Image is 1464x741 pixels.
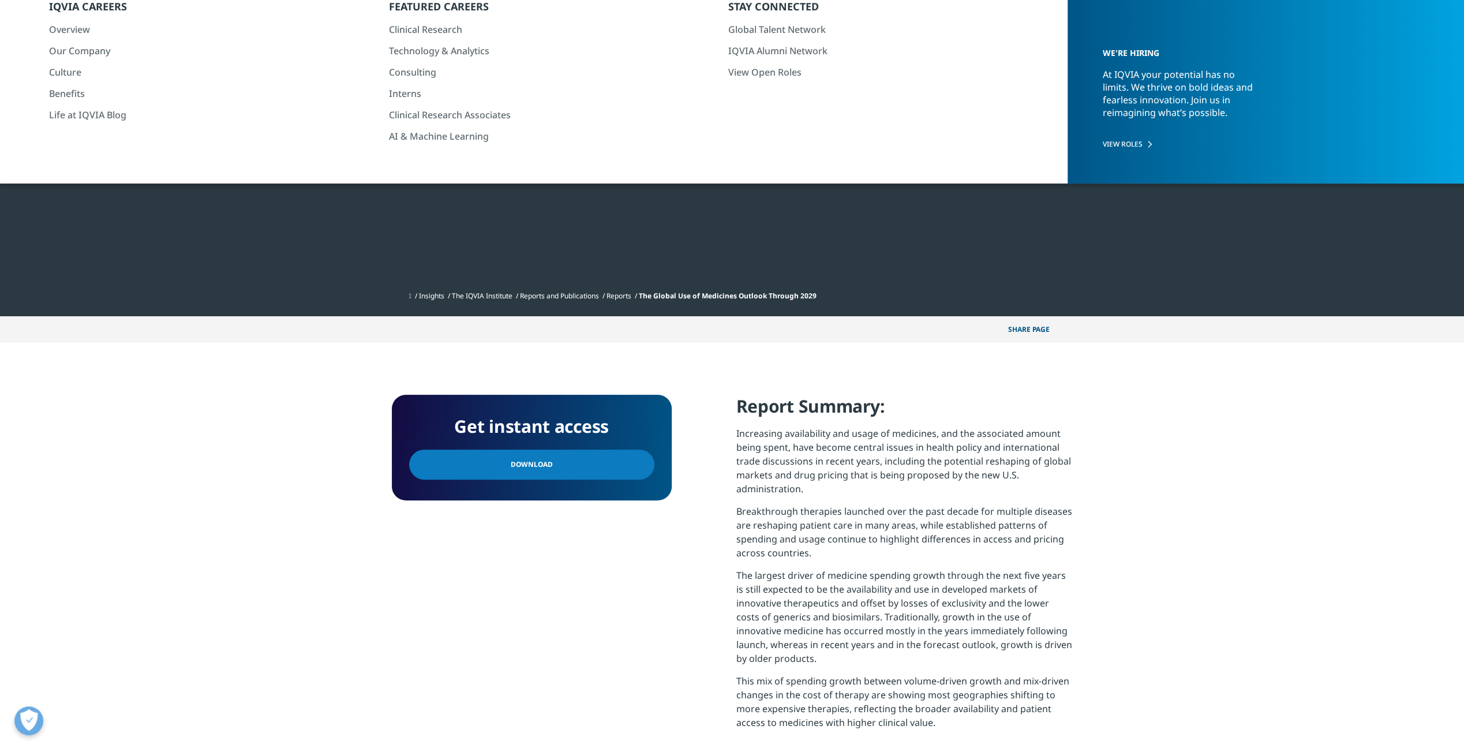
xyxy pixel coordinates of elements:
[388,130,699,143] a: AI & Machine Learning
[419,291,444,301] a: Insights
[388,108,699,121] a: Clinical Research Associates
[409,450,654,480] a: Download
[1102,68,1261,129] p: At IQVIA your potential has no limits. We thrive on bold ideas and fearless innovation. Join us i...
[736,674,1073,738] p: This mix of spending growth between volume-driven growth and mix-driven changes in the cost of th...
[520,291,599,301] a: Reports and Publications
[388,66,699,78] a: Consulting
[409,412,654,441] h4: Get instant access
[388,23,699,36] a: Clinical Research
[999,316,1073,343] p: Share PAGE
[1102,28,1394,68] h5: WE'RE HIRING
[728,66,1039,78] a: View Open Roles
[49,108,360,121] a: Life at IQVIA Blog
[736,395,1073,426] h4: Report Summary:
[49,23,360,36] a: Overview
[14,706,43,735] button: Open Preferences
[736,426,1073,504] p: Increasing availability and usage of medicines, and the associated amount being spent, have becom...
[999,316,1073,343] button: Share PAGEShare PAGE
[606,291,631,301] a: Reports
[728,44,1039,57] a: IQVIA Alumni Network
[639,291,817,301] span: The Global Use of Medicines Outlook Through 2029
[736,504,1073,568] p: Breakthrough therapies launched over the past decade for multiple diseases are reshaping patient ...
[49,44,360,57] a: Our Company
[511,458,553,471] span: Download
[49,66,360,78] a: Culture
[728,23,1039,36] a: Global Talent Network
[736,568,1073,674] p: The largest driver of medicine spending growth through the next five years is still expected to b...
[388,87,699,100] a: Interns
[452,291,512,301] a: The IQVIA Institute
[388,44,699,57] a: Technology & Analytics
[49,87,360,100] a: Benefits
[1102,139,1410,149] a: VIEW ROLES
